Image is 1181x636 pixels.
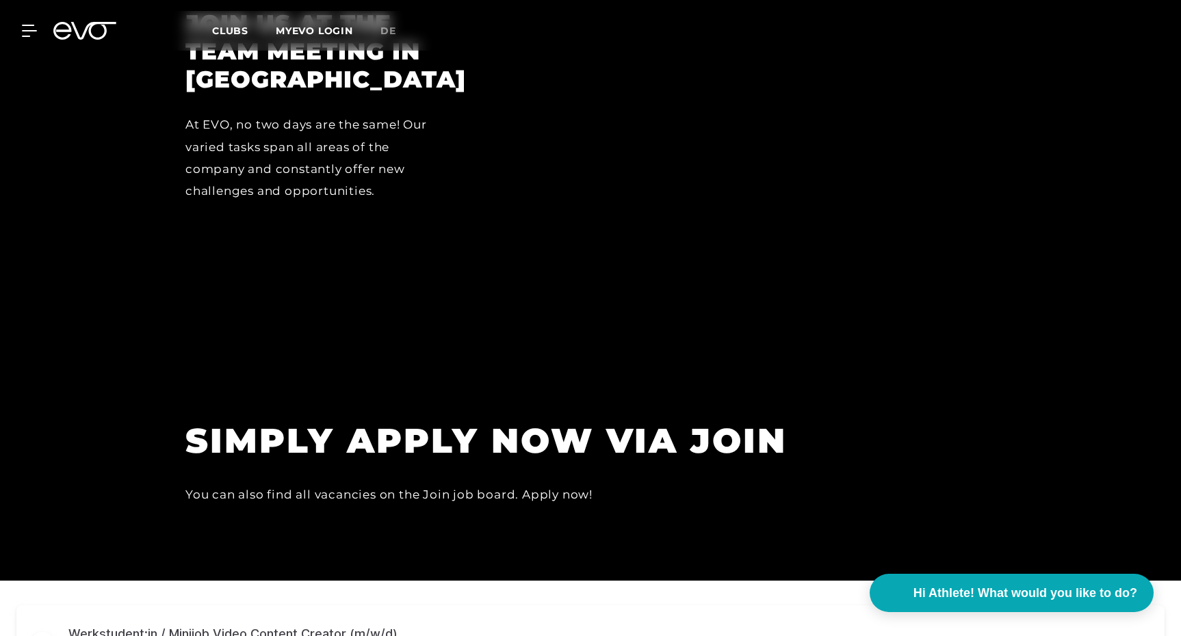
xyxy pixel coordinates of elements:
a: MYEVO LOGIN [276,25,353,37]
span: Hi Athlete! What would you like to do? [913,584,1137,602]
button: Hi Athlete! What would you like to do? [870,574,1154,612]
div: At EVO, no two days are the same! Our varied tasks span all areas of the company and constantly o... [185,114,430,202]
a: Clubs [212,24,276,37]
h2: JOIN US AT THE TEAM MEETING IN [GEOGRAPHIC_DATA] [185,10,430,93]
a: de [380,23,413,39]
span: de [380,25,396,37]
h1: SIMPLY APPLY NOW VIA JOIN [185,419,801,463]
div: You can also find all vacancies on the Join job board. Apply now! [185,483,801,505]
span: Clubs [212,25,248,37]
